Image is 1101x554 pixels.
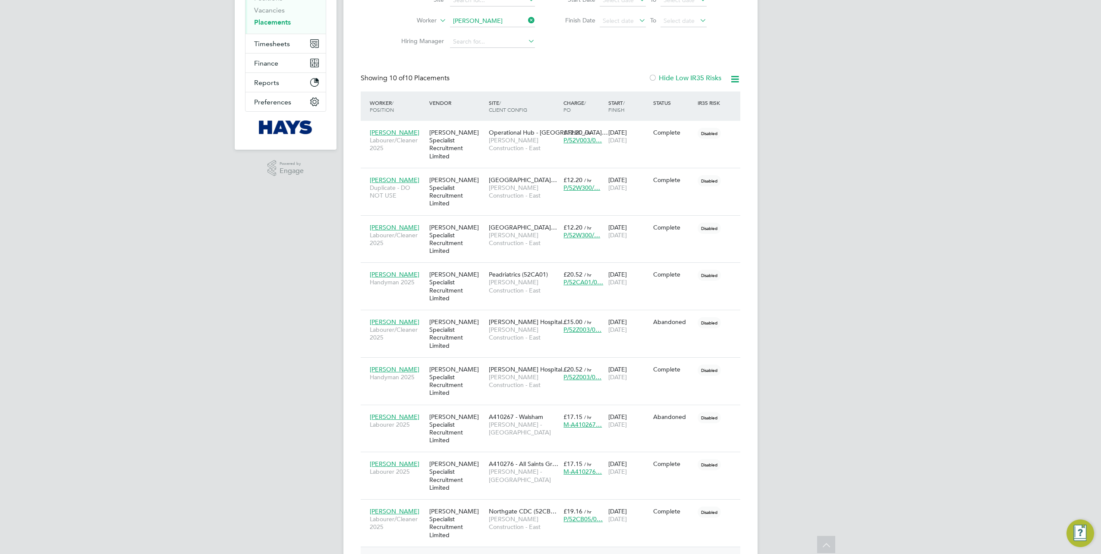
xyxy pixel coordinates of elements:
span: Disabled [698,270,721,281]
a: [PERSON_NAME]Duplicate - DO NOT USE[PERSON_NAME] Specialist Recruitment Limited[GEOGRAPHIC_DATA]…... [368,171,740,179]
a: Go to home page [245,120,326,134]
span: Engage [280,167,304,175]
div: [PERSON_NAME] Specialist Recruitment Limited [427,124,487,164]
div: Status [651,95,696,110]
div: Worker [368,95,427,117]
span: / hr [584,366,591,373]
span: Select date [603,17,634,25]
div: Complete [653,365,694,373]
a: [PERSON_NAME]Labourer/Cleaner 2025[PERSON_NAME] Specialist Recruitment LimitedNorthgate CDC (52CB... [368,503,740,510]
div: Abandoned [653,318,694,326]
span: Handyman 2025 [370,373,425,381]
span: [PERSON_NAME] [370,318,419,326]
span: Finance [254,59,278,67]
span: £17.15 [563,460,582,468]
span: / hr [584,414,591,420]
span: / Position [370,99,394,113]
div: Abandoned [653,413,694,421]
span: A410267 - Walsham [489,413,543,421]
div: [PERSON_NAME] Specialist Recruitment Limited [427,172,487,212]
span: / hr [584,319,591,325]
span: Peadriatrics (52CA01) [489,271,548,278]
span: Labourer 2025 [370,421,425,428]
span: [PERSON_NAME] [370,271,419,278]
span: £20.52 [563,365,582,373]
span: Select date [664,17,695,25]
span: Disabled [698,175,721,186]
div: [DATE] [606,266,651,290]
span: [DATE] [608,421,627,428]
span: [PERSON_NAME] Construction - East [489,136,559,152]
span: [PERSON_NAME] Construction - East [489,278,559,294]
div: [PERSON_NAME] Specialist Recruitment Limited [427,314,487,354]
label: Hiring Manager [394,37,444,45]
span: Disabled [698,128,721,139]
input: Search for... [450,15,535,27]
span: / hr [584,224,591,231]
div: Complete [653,271,694,278]
span: [DATE] [608,468,627,475]
span: 10 of [389,74,405,82]
span: Disabled [698,223,721,234]
span: £17.15 [563,413,582,421]
span: Handyman 2025 [370,278,425,286]
span: [DATE] [608,231,627,239]
span: / Finish [608,99,625,113]
span: Labourer 2025 [370,468,425,475]
div: Showing [361,74,451,83]
span: / hr [584,177,591,183]
div: Complete [653,223,694,231]
span: [GEOGRAPHIC_DATA]… [489,176,557,184]
span: Disabled [698,412,721,423]
button: Engage Resource Center [1066,519,1094,547]
span: P/52W300/… [563,184,600,192]
span: Disabled [698,507,721,518]
span: [DATE] [608,515,627,523]
span: Duplicate - DO NOT USE [370,184,425,199]
a: [PERSON_NAME]Labourer/Cleaner 2025[PERSON_NAME] Specialist Recruitment Limited[PERSON_NAME] Hospi... [368,313,740,321]
span: To [648,15,659,26]
span: £15.00 [563,318,582,326]
a: [PERSON_NAME]Labourer 2025[PERSON_NAME] Specialist Recruitment LimitedA410267 - Walsham[PERSON_NA... [368,408,740,415]
div: [DATE] [606,314,651,338]
span: [PERSON_NAME] [370,129,419,136]
span: Disabled [698,459,721,470]
a: [PERSON_NAME]Handyman 2025[PERSON_NAME] Specialist Recruitment Limited[PERSON_NAME] Hospital…[PER... [368,361,740,368]
span: £19.16 [563,507,582,515]
div: [DATE] [606,456,651,480]
a: Placements [254,18,291,26]
span: Northgate CDC (52CB… [489,507,557,515]
div: [DATE] [606,172,651,196]
span: [PERSON_NAME] [370,223,419,231]
label: Hide Low IR35 Risks [648,74,721,82]
button: Reports [245,73,326,92]
span: P/52V003/0… [563,136,602,144]
img: hays-logo-retina.png [259,120,313,134]
button: Timesheets [245,34,326,53]
span: Reports [254,79,279,87]
div: [PERSON_NAME] Specialist Recruitment Limited [427,361,487,401]
label: Finish Date [557,16,595,24]
span: Disabled [698,365,721,376]
span: £12.20 [563,129,582,136]
span: [PERSON_NAME] Hospital… [489,318,568,326]
span: Operational Hub - [GEOGRAPHIC_DATA]… [489,129,608,136]
a: [PERSON_NAME]Labourer 2025[PERSON_NAME] Specialist Recruitment LimitedA410276 - All Saints Gr…[PE... [368,455,740,463]
input: Search for... [450,36,535,48]
div: Charge [561,95,606,117]
span: [DATE] [608,373,627,381]
div: [DATE] [606,361,651,385]
span: 10 Placements [389,74,450,82]
span: [PERSON_NAME] [370,460,419,468]
div: [PERSON_NAME] Specialist Recruitment Limited [427,266,487,306]
span: [DATE] [608,278,627,286]
div: [PERSON_NAME] Specialist Recruitment Limited [427,503,487,543]
span: M-A410276… [563,468,602,475]
div: [DATE] [606,124,651,148]
div: [PERSON_NAME] Specialist Recruitment Limited [427,456,487,496]
span: £20.52 [563,271,582,278]
span: P/52CB05/0… [563,515,603,523]
a: Powered byEngage [267,160,304,176]
a: [PERSON_NAME]Handyman 2025[PERSON_NAME] Specialist Recruitment LimitedPeadriatrics (52CA01)[PERSO... [368,266,740,273]
div: [PERSON_NAME] Specialist Recruitment Limited [427,409,487,449]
